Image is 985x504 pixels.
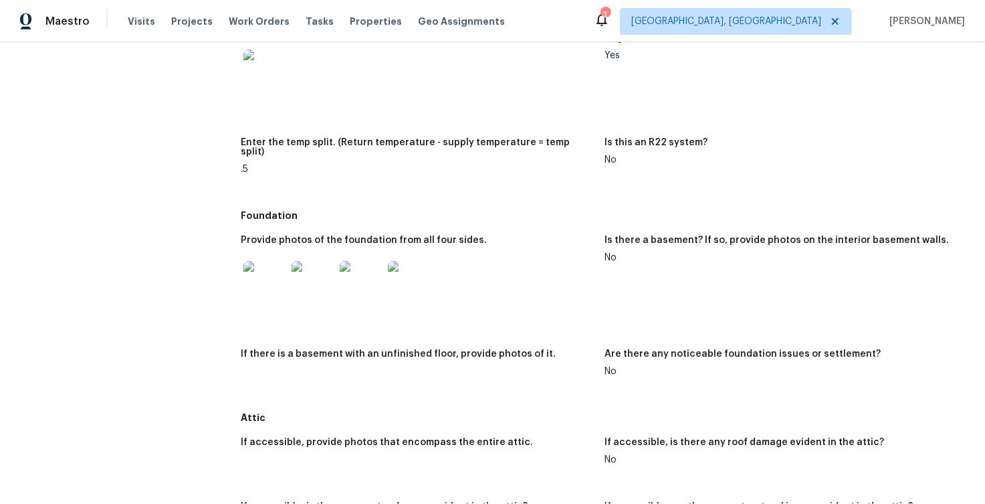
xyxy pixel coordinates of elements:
span: [PERSON_NAME] [884,15,965,28]
h5: If accessible, provide photos that encompass the entire attic. [241,438,533,447]
span: Tasks [306,17,334,26]
span: Visits [128,15,155,28]
h5: Attic [241,411,969,424]
span: Projects [171,15,213,28]
h5: Is there a basement? If so, provide photos on the interior basement walls. [605,236,950,245]
div: No [605,253,958,262]
div: 3 [600,8,610,21]
span: [GEOGRAPHIC_DATA], [GEOGRAPHIC_DATA] [631,15,821,28]
h5: Are there any noticeable foundation issues or settlement? [605,349,881,359]
div: Yes [605,51,958,60]
span: Work Orders [229,15,290,28]
h5: If accessible, is there any roof damage evident in the attic? [605,438,885,447]
div: No [605,155,958,165]
h5: Is this an R22 system? [605,138,708,147]
h5: Provide photos of the foundation from all four sides. [241,236,487,245]
div: No [605,367,958,376]
h5: If there is a basement with an unfinished floor, provide photos of it. [241,349,556,359]
span: Maestro [45,15,90,28]
div: No [605,455,958,465]
div: .5 [241,165,594,174]
h5: Foundation [241,209,969,222]
span: Properties [350,15,402,28]
h5: Enter the temp split. (Return temperature - supply temperature = temp split) [241,138,594,157]
span: Geo Assignments [418,15,505,28]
